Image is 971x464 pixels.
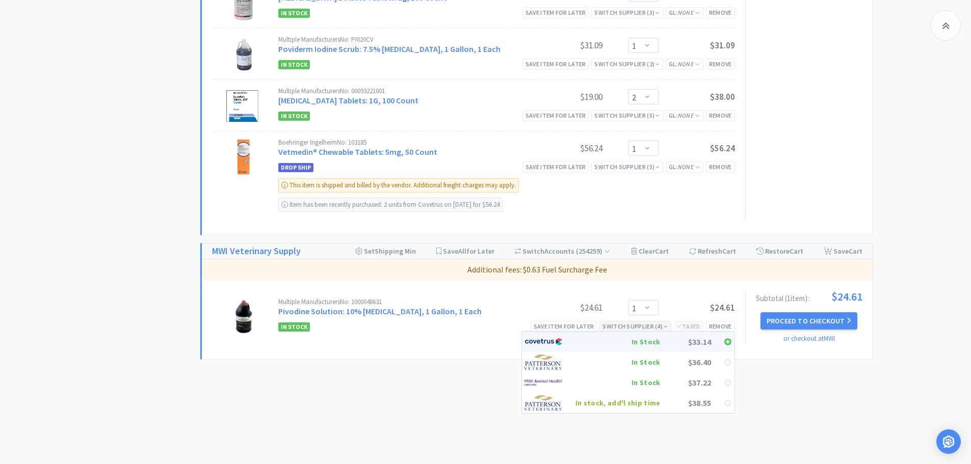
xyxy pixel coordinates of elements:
[443,247,494,256] span: Save for Later
[706,321,735,332] div: Remove
[669,112,700,119] span: GL:
[575,395,661,411] div: In stock, add'l ship time
[522,110,589,121] div: Save item for later
[790,247,803,256] span: Cart
[278,163,313,172] span: Drop Ship
[278,60,310,69] span: In Stock
[227,36,260,72] img: 7c188dba513548b6a51489b742929608_40193.png
[233,298,254,334] img: 29da713671504eaca0764118c728851d_277086.png
[278,139,526,146] div: Boehringer Ingelheim No: 103185
[661,354,712,370] div: $36.40
[849,247,862,256] span: Cart
[594,162,660,172] div: Switch Supplier ( 5 )
[575,375,661,390] div: In Stock
[706,7,735,18] div: Remove
[669,60,700,68] span: GL:
[831,291,862,302] span: $24.61
[524,334,563,349] img: 77fca1acd8b6420a9015268ca798ef17_1.png
[278,88,526,94] div: Multiple Manufacturers No: 00093221001
[524,354,563,370] img: f5e969b455434c6296c6d81ef179fa71_3.png
[783,334,835,343] a: or checkout at MWI
[355,243,416,259] div: Shipping Min
[526,91,602,103] div: $19.00
[722,247,736,256] span: Cart
[522,352,734,372] div: Click to move this item to Patterson Veterinary's cart
[364,247,375,256] span: Set
[237,139,250,175] img: e4babdfea8744280a46c7e95ec27bc1c_286568.png
[760,312,857,330] button: Proceed to Checkout
[278,112,310,121] span: In Stock
[522,393,734,413] div: Click to move this item to Patterson Veterinary's cart
[522,161,589,172] div: Save item for later
[677,322,700,330] span: Taxed
[678,9,694,16] i: None
[661,395,712,411] div: $38.55
[212,244,301,259] a: MWI Veterinary Supply
[531,321,597,332] div: Save item for later
[594,111,660,120] div: Switch Supplier ( 5 )
[226,88,261,123] img: 2d2c2f9fb85644bdbf733c9c84ab61fe_813448.png
[689,243,736,259] div: Refresh
[631,243,669,259] div: Clear
[824,243,862,259] div: Save
[278,322,310,332] span: In Stock
[594,59,660,69] div: Switch Supplier ( 2 )
[458,247,466,256] span: All
[669,163,700,171] span: GL:
[594,8,660,17] div: Switch Supplier ( 3 )
[522,372,734,393] div: Click to move this item to MWI Veterinary Supply's cart
[706,110,735,121] div: Remove
[526,142,602,154] div: $56.24
[602,321,668,331] div: Switch Supplier ( 4 )
[278,36,526,43] div: Multiple Manufacturers No: PI020CV
[574,247,610,256] span: ( 254259 )
[710,91,735,102] span: $38.00
[278,178,519,193] div: This item is shipped and billed by the vendor. Additional freight charges may apply.
[678,163,694,171] i: None
[278,44,501,54] a: Poviderm Iodine Scrub: 7.5% [MEDICAL_DATA], 1 Gallon, 1 Each
[278,298,526,305] div: Multiple Manufacturers No: 1000048631
[661,375,712,390] div: $37.22
[522,332,734,352] div: Click to move this item to Covetrus's cart
[522,7,589,18] div: Save item for later
[710,40,735,51] span: $31.09
[661,334,712,349] div: $33.14
[278,198,503,212] div: Item has been recently purchased: 2 units from Covetrus on [DATE] for $56.24
[206,263,869,277] p: Additional fees: $0.63 Fuel Surcharge Fee
[278,306,482,316] a: Pivodine Solution: 10% [MEDICAL_DATA], 1 Gallon, 1 Each
[706,59,735,69] div: Remove
[710,302,735,313] span: $24.61
[278,9,310,18] span: In Stock
[655,247,669,256] span: Cart
[278,147,437,157] a: Vetmedin® Chewable Tablets: 5mg, 50 Count
[678,112,694,119] i: None
[678,60,694,68] i: None
[526,302,602,314] div: $24.61
[756,243,803,259] div: Restore
[706,161,735,172] div: Remove
[575,334,661,349] div: In Stock
[522,59,589,69] div: Save item for later
[936,429,961,454] div: Open Intercom Messenger
[515,243,611,259] div: Accounts
[669,9,700,16] span: GL:
[710,143,735,154] span: $56.24
[524,375,563,390] img: f6b2451649754179b5b4e0c70c3f7cb0_2.png
[526,39,602,51] div: $31.09
[524,395,563,411] img: f5e969b455434c6296c6d81ef179fa71_3.png
[756,291,862,302] div: Subtotal ( 1 item ):
[278,95,418,105] a: [MEDICAL_DATA] Tablets: 1G, 100 Count
[575,354,661,370] div: In Stock
[522,247,544,256] span: Switch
